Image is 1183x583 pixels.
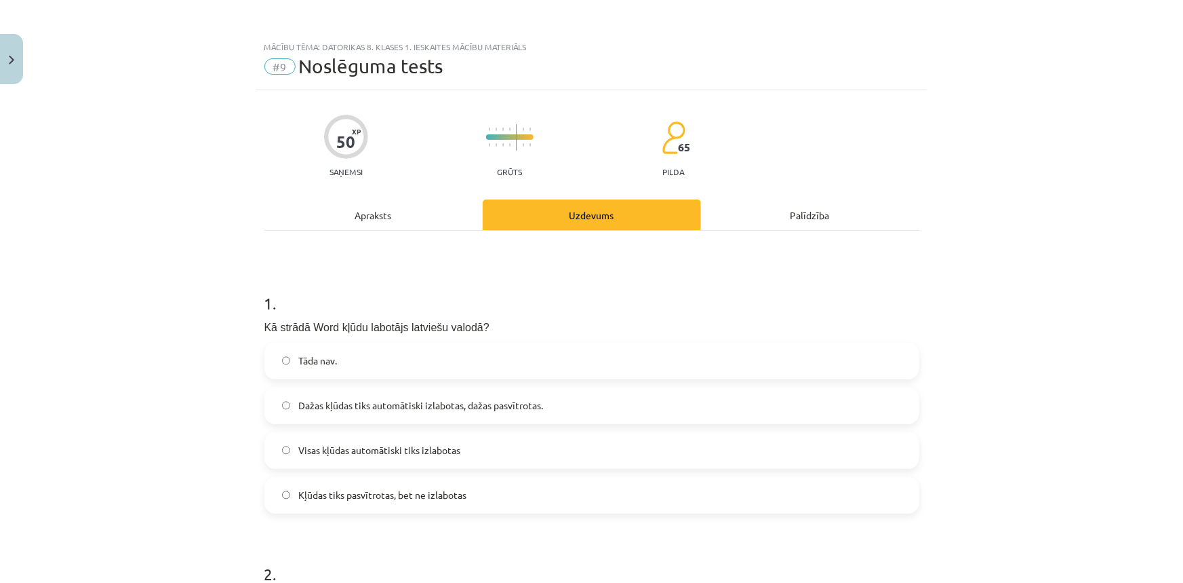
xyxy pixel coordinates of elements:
[509,143,510,147] img: icon-short-line-57e1e144782c952c97e751825c79c345078a6d821885a25fce030b3d8c18986b.svg
[282,356,291,365] input: Tāda nav.
[298,443,460,457] span: Visas kļūdas automātiski tiks izlabotas
[298,488,466,502] span: Kļūdas tiks pasvītrotas, bet ne izlabotas
[264,322,489,333] span: Kā strādā Word kļūdu labotājs latviešu valodā?
[701,200,919,230] div: Palīdzība
[264,541,919,583] h1: 2 .
[502,143,504,147] img: icon-short-line-57e1e144782c952c97e751825c79c345078a6d821885a25fce030b3d8c18986b.svg
[483,200,701,230] div: Uzdevums
[264,42,919,52] div: Mācību tēma: Datorikas 8. klases 1. ieskaites mācību materiāls
[496,143,497,147] img: icon-short-line-57e1e144782c952c97e751825c79c345078a6d821885a25fce030b3d8c18986b.svg
[299,55,443,77] span: Noslēguma tests
[502,128,504,131] img: icon-short-line-57e1e144782c952c97e751825c79c345078a6d821885a25fce030b3d8c18986b.svg
[662,121,685,155] img: students-c634bb4e5e11cddfef0936a35e636f08e4e9abd3cc4e673bd6f9a4125e45ecb1.svg
[516,124,517,151] img: icon-long-line-d9ea69661e0d244f92f715978eff75569469978d946b2353a9bb055b3ed8787d.svg
[523,128,524,131] img: icon-short-line-57e1e144782c952c97e751825c79c345078a6d821885a25fce030b3d8c18986b.svg
[489,143,490,147] img: icon-short-line-57e1e144782c952c97e751825c79c345078a6d821885a25fce030b3d8c18986b.svg
[282,491,291,500] input: Kļūdas tiks pasvītrotas, bet ne izlabotas
[523,143,524,147] img: icon-short-line-57e1e144782c952c97e751825c79c345078a6d821885a25fce030b3d8c18986b.svg
[509,128,510,131] img: icon-short-line-57e1e144782c952c97e751825c79c345078a6d821885a25fce030b3d8c18986b.svg
[496,128,497,131] img: icon-short-line-57e1e144782c952c97e751825c79c345078a6d821885a25fce030b3d8c18986b.svg
[679,141,691,153] span: 65
[489,128,490,131] img: icon-short-line-57e1e144782c952c97e751825c79c345078a6d821885a25fce030b3d8c18986b.svg
[324,167,368,176] p: Saņemsi
[497,167,522,176] p: Grūts
[298,398,543,413] span: Dažas kļūdas tiks automātiski izlabotas, dažas pasvītrotas.
[264,200,483,230] div: Apraksts
[662,167,684,176] p: pilda
[298,354,337,368] span: Tāda nav.
[282,446,291,455] input: Visas kļūdas automātiski tiks izlabotas
[529,128,531,131] img: icon-short-line-57e1e144782c952c97e751825c79c345078a6d821885a25fce030b3d8c18986b.svg
[336,132,355,151] div: 50
[282,401,291,410] input: Dažas kļūdas tiks automātiski izlabotas, dažas pasvītrotas.
[9,56,14,64] img: icon-close-lesson-0947bae3869378f0d4975bcd49f059093ad1ed9edebbc8119c70593378902aed.svg
[352,128,361,135] span: XP
[529,143,531,147] img: icon-short-line-57e1e144782c952c97e751825c79c345078a6d821885a25fce030b3d8c18986b.svg
[264,58,296,75] span: #9
[264,270,919,312] h1: 1 .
